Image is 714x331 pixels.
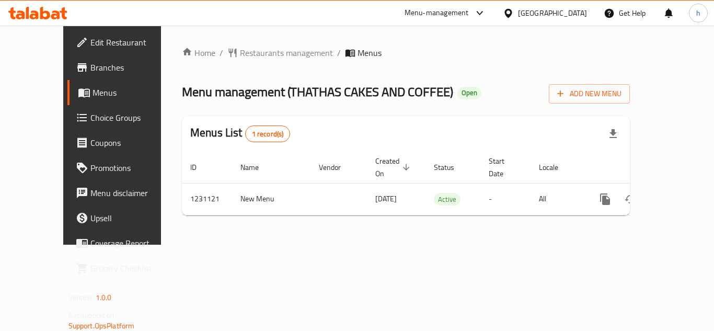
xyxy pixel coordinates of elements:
[549,84,630,104] button: Add New Menu
[489,155,518,180] span: Start Date
[245,125,291,142] div: Total records count
[557,87,621,100] span: Add New Menu
[457,88,481,97] span: Open
[67,130,182,155] a: Coupons
[220,47,223,59] li: /
[182,183,232,215] td: 1231121
[182,80,453,104] span: Menu management ( THATHAS CAKES AND COFFEE )
[227,47,333,59] a: Restaurants management
[67,256,182,281] a: Grocery Checklist
[67,30,182,55] a: Edit Restaurant
[319,161,354,174] span: Vendor
[67,206,182,231] a: Upsell
[337,47,341,59] li: /
[232,183,310,215] td: New Menu
[480,183,531,215] td: -
[96,291,112,304] span: 1.0.0
[90,36,174,49] span: Edit Restaurant
[67,55,182,80] a: Branches
[601,121,626,146] div: Export file
[67,80,182,105] a: Menus
[182,152,701,215] table: enhanced table
[375,155,413,180] span: Created On
[358,47,382,59] span: Menus
[240,161,272,174] span: Name
[90,237,174,249] span: Coverage Report
[539,161,572,174] span: Locale
[518,7,587,19] div: [GEOGRAPHIC_DATA]
[90,262,174,275] span: Grocery Checklist
[240,47,333,59] span: Restaurants management
[90,61,174,74] span: Branches
[618,187,643,212] button: Change Status
[90,212,174,224] span: Upsell
[67,231,182,256] a: Coverage Report
[68,309,117,322] span: Get support on:
[405,7,469,19] div: Menu-management
[67,105,182,130] a: Choice Groups
[182,47,630,59] nav: breadcrumb
[190,125,290,142] h2: Menus List
[434,193,460,206] span: Active
[182,47,215,59] a: Home
[90,111,174,124] span: Choice Groups
[584,152,701,184] th: Actions
[93,86,174,99] span: Menus
[375,192,397,206] span: [DATE]
[67,180,182,206] a: Menu disclaimer
[67,155,182,180] a: Promotions
[68,291,94,304] span: Version:
[90,162,174,174] span: Promotions
[246,129,290,139] span: 1 record(s)
[696,7,700,19] span: h
[90,187,174,199] span: Menu disclaimer
[593,187,618,212] button: more
[531,183,584,215] td: All
[90,136,174,149] span: Coupons
[190,161,210,174] span: ID
[457,87,481,99] div: Open
[434,161,468,174] span: Status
